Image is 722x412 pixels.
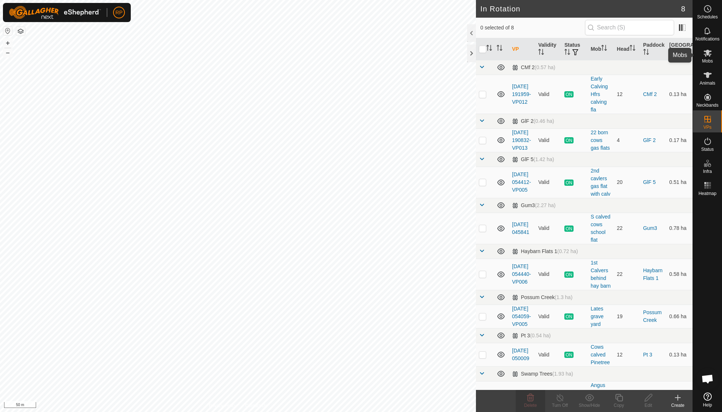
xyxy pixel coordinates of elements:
span: Animals [700,81,715,85]
a: [DATE] 191959-VP012 [512,84,531,105]
div: Swamp Trees [512,371,573,377]
th: Status [561,38,588,60]
td: 0.17 ha [666,128,693,152]
div: 2nd cavlers gas flat with calv [590,167,611,198]
a: Contact Us [245,402,267,409]
td: 0.78 ha [666,213,693,244]
a: GlF 5 [643,179,656,185]
div: Lates grave yard [590,305,611,328]
th: Head [614,38,640,60]
span: ON [564,313,573,320]
button: Reset Map [3,26,12,35]
a: GlF 2 [643,137,656,143]
p-sorticon: Activate to sort [630,46,635,52]
img: Gallagher Logo [9,6,101,19]
span: 8 [681,3,685,14]
p-sorticon: Activate to sort [564,50,570,56]
span: Heatmap [698,191,716,196]
td: 0.66 ha [666,305,693,328]
td: Valid [535,167,561,198]
span: Status [701,147,714,152]
p-sorticon: Activate to sort [497,46,502,52]
div: Haybarn Flats 1 [512,248,578,255]
span: Mobs [702,59,713,63]
td: 20 [614,167,640,198]
div: Edit [634,402,663,409]
div: Turn Off [545,402,575,409]
button: + [3,39,12,47]
span: (1.93 ha) [553,371,573,377]
a: Help [693,390,722,410]
p-sorticon: Activate to sort [681,50,687,56]
div: Pt 3 [512,333,551,339]
a: Possum Creek [643,309,662,323]
span: Schedules [697,15,718,19]
span: Help [703,403,712,407]
th: VP [509,38,535,60]
span: ON [564,137,573,143]
p-sorticon: Activate to sort [643,50,649,56]
td: 12 [614,75,640,114]
td: 22 [614,259,640,290]
td: 0.51 ha [666,167,693,198]
a: Gum3 [643,225,657,231]
span: ON [564,180,573,186]
a: CMf 2 [643,91,657,97]
td: Valid [535,75,561,114]
a: [DATE] 045841 [512,221,529,235]
div: Gum3 [512,202,555,209]
div: CMf 2 [512,64,555,71]
span: Infra [703,169,712,174]
div: Copy [604,402,634,409]
span: ON [564,91,573,97]
a: Privacy Policy [209,402,236,409]
span: ON [564,271,573,278]
span: (1.3 ha) [555,294,572,300]
div: Show/Hide [575,402,604,409]
div: 22 born cows gas flats [590,129,611,152]
a: [DATE] 054059-VP005 [512,306,531,327]
span: (0.46 ha) [533,118,554,124]
td: 19 [614,305,640,328]
td: 0.13 ha [666,343,693,366]
span: (0.72 ha) [557,248,578,254]
span: Neckbands [696,103,718,107]
span: Notifications [695,37,719,41]
th: Validity [535,38,561,60]
span: 0 selected of 8 [480,24,585,32]
div: Open chat [697,368,719,390]
span: RP [115,9,122,17]
td: Valid [535,213,561,244]
a: Pt 3 [643,352,652,358]
div: Possum Creek [512,294,572,301]
th: [GEOGRAPHIC_DATA] Area [666,38,693,60]
a: [DATE] 190832-VP013 [512,129,531,151]
div: 1st Calvers behind hay barn [590,259,611,290]
p-sorticon: Activate to sort [486,46,492,52]
div: GlF 2 [512,118,554,124]
div: S calved cows school flat [590,213,611,244]
div: Cows calved Pinetree [590,343,611,366]
a: [DATE] 05:32:30-VP009 [512,390,532,411]
button: – [3,48,12,57]
span: Delete [524,403,537,408]
span: (1.42 ha) [533,156,554,162]
td: 12 [614,343,640,366]
td: 4 [614,128,640,152]
td: Valid [535,305,561,328]
span: ON [564,352,573,358]
a: [DATE] 054412-VP005 [512,171,531,193]
a: Haybarn Flats 1 [643,267,663,281]
h2: In Rotation [480,4,681,13]
p-sorticon: Activate to sort [538,50,544,56]
td: Valid [535,343,561,366]
td: 0.13 ha [666,75,693,114]
a: [DATE] 054440-VP006 [512,263,531,285]
th: Mob [588,38,614,60]
span: (2.27 ha) [535,202,555,208]
th: Paddock [640,38,666,60]
input: Search (S) [585,20,674,35]
span: (0.54 ha) [530,333,551,338]
div: Early Calving Hfrs calving fla [590,75,611,114]
button: Map Layers [16,27,25,36]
